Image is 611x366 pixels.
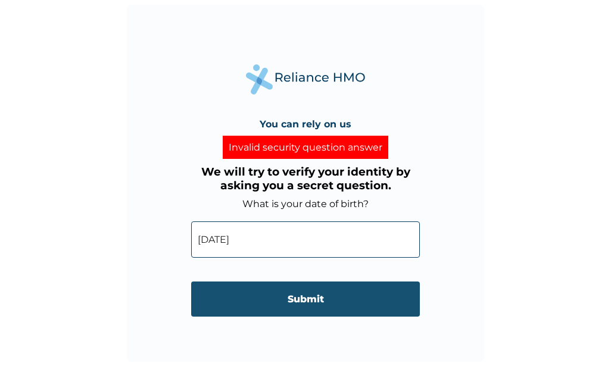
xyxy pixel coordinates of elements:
[260,118,351,130] h4: You can rely on us
[191,165,420,192] h3: We will try to verify your identity by asking you a secret question.
[223,136,388,159] div: Invalid security question answer
[191,281,420,317] input: Submit
[191,221,420,258] input: DD-MM-YYYY
[242,198,369,209] label: What is your date of birth?
[246,64,365,95] img: Reliance Health's Logo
